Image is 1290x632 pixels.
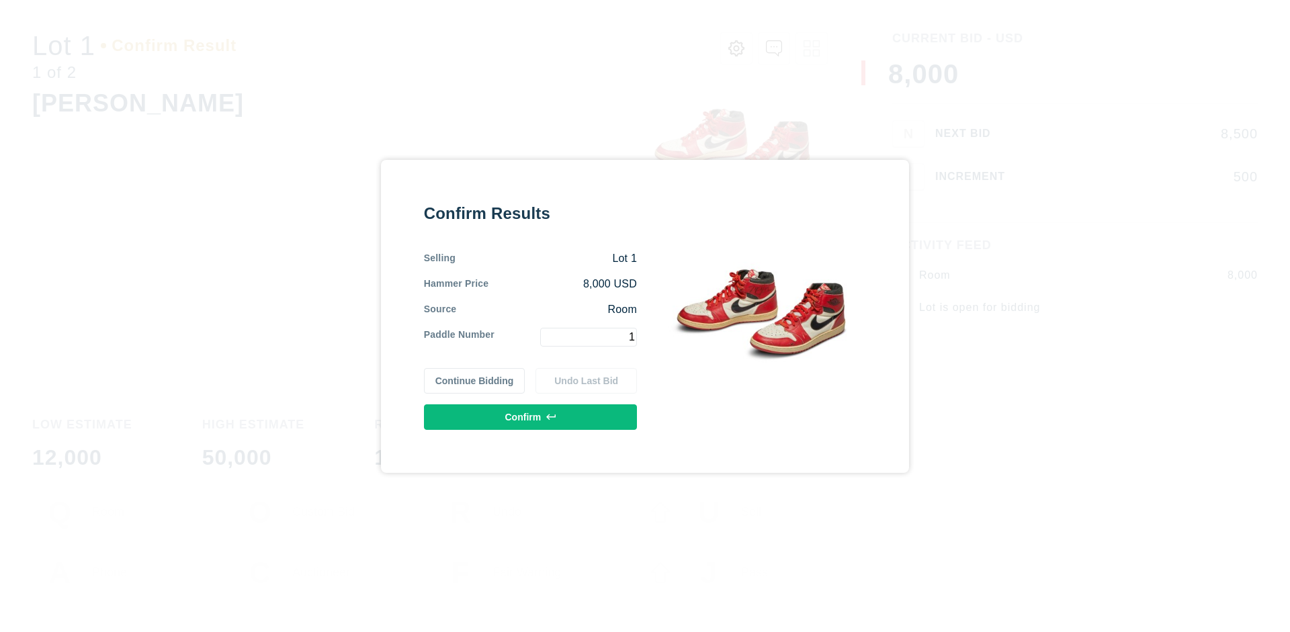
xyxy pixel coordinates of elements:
div: Hammer Price [424,277,489,291]
button: Continue Bidding [424,368,525,394]
div: Room [456,302,637,317]
div: Lot 1 [456,251,637,266]
div: Confirm Results [424,203,637,224]
div: 8,000 USD [488,277,637,291]
div: Source [424,302,457,317]
button: Undo Last Bid [535,368,637,394]
div: Paddle Number [424,328,494,347]
button: Confirm [424,404,637,430]
div: Selling [424,251,456,266]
